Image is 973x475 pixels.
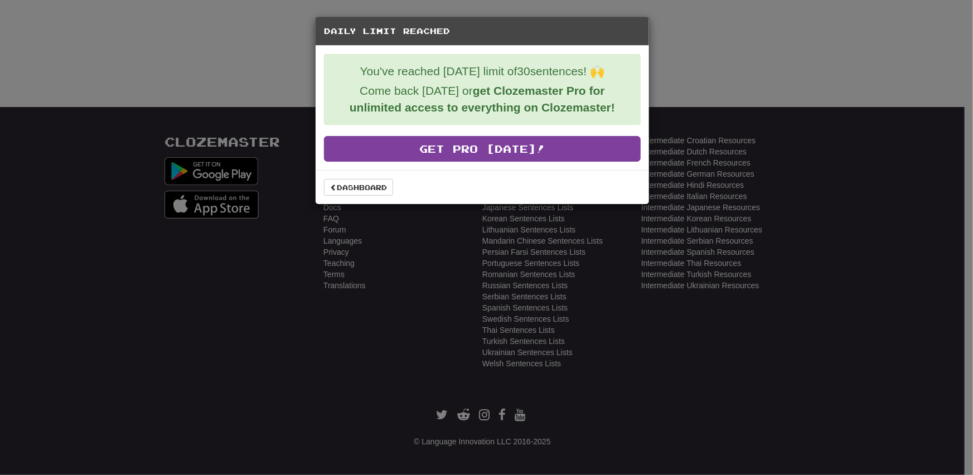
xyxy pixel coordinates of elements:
[350,84,615,114] strong: get Clozemaster Pro for unlimited access to everything on Clozemaster!
[333,83,632,116] p: Come back [DATE] or
[324,136,641,162] a: Get Pro [DATE]!
[324,179,393,196] a: Dashboard
[333,63,632,80] p: You've reached [DATE] limit of 30 sentences! 🙌
[324,26,641,37] h5: Daily Limit Reached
